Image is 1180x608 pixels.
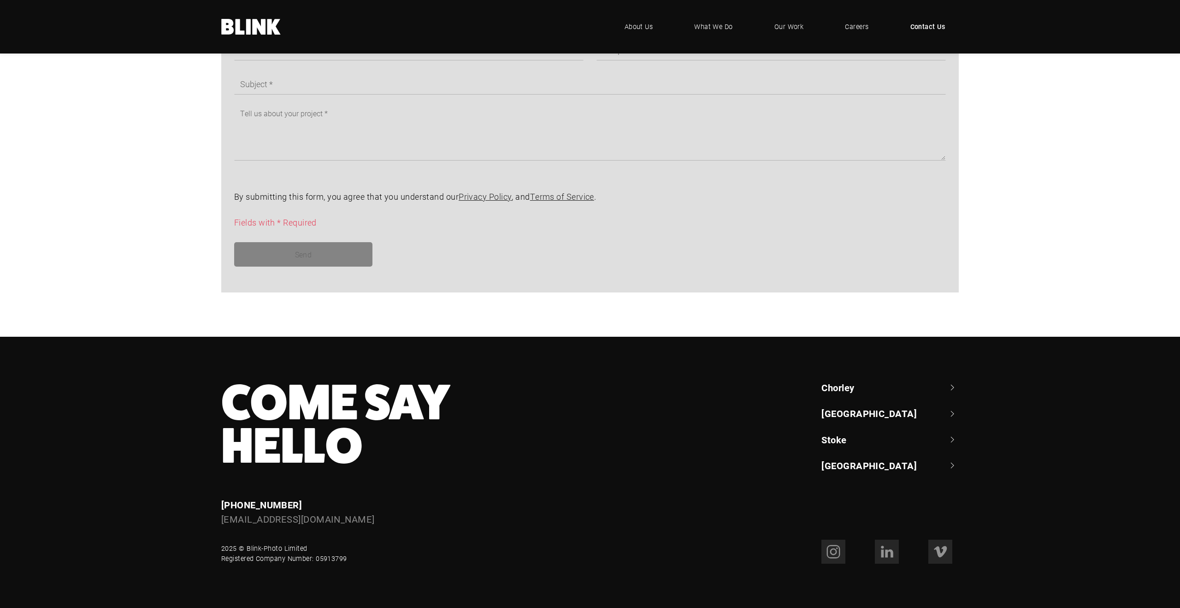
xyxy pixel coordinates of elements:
[611,13,667,41] a: About Us
[910,22,945,32] span: Contact Us
[234,191,946,203] p: By submitting this form, you agree that you understand our , and .
[821,433,959,446] a: Stoke
[221,19,281,35] a: Home
[234,217,317,228] span: Fields with * Required
[821,459,959,472] a: [GEOGRAPHIC_DATA]
[680,13,747,41] a: What We Do
[774,22,804,32] span: Our Work
[221,499,302,511] a: [PHONE_NUMBER]
[821,381,959,394] a: Chorley
[845,22,868,32] span: Careers
[459,191,512,202] a: Privacy Policy
[694,22,733,32] span: What We Do
[221,381,659,468] h3: Come Say Hello
[897,13,959,41] a: Contact Us
[821,407,959,420] a: [GEOGRAPHIC_DATA]
[625,22,653,32] span: About Us
[761,13,818,41] a: Our Work
[234,73,946,95] input: Subject *
[831,13,882,41] a: Careers
[221,543,347,563] div: 2025 © Blink-Photo Limited Registered Company Number: 05913799
[530,191,594,202] a: Terms of Service
[221,513,375,525] a: [EMAIL_ADDRESS][DOMAIN_NAME]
